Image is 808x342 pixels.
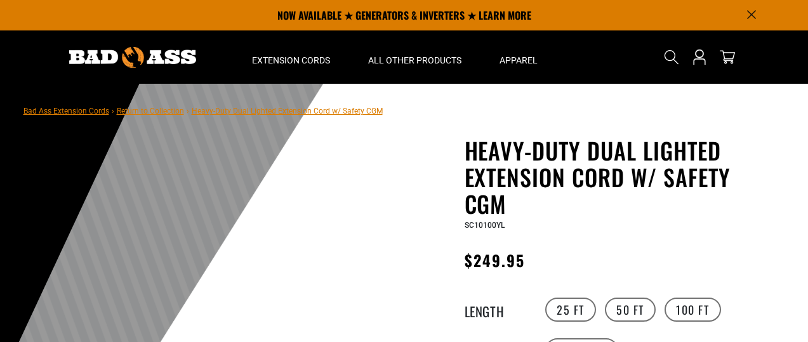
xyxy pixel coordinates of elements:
span: $249.95 [465,249,526,272]
summary: All Other Products [349,30,480,84]
nav: breadcrumbs [23,103,383,118]
h1: Heavy-Duty Dual Lighted Extension Cord w/ Safety CGM [465,137,776,217]
span: All Other Products [368,55,461,66]
span: › [187,107,189,115]
summary: Extension Cords [233,30,349,84]
span: Heavy-Duty Dual Lighted Extension Cord w/ Safety CGM [192,107,383,115]
a: Bad Ass Extension Cords [23,107,109,115]
summary: Apparel [480,30,557,84]
legend: Length [465,301,528,318]
label: 25 FT [545,298,596,322]
span: Apparel [500,55,538,66]
summary: Search [661,47,682,67]
span: › [112,107,114,115]
img: Bad Ass Extension Cords [69,47,196,68]
span: Extension Cords [252,55,330,66]
span: SC10100YL [465,221,505,230]
a: Return to Collection [117,107,184,115]
label: 100 FT [665,298,721,322]
label: 50 FT [605,298,656,322]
